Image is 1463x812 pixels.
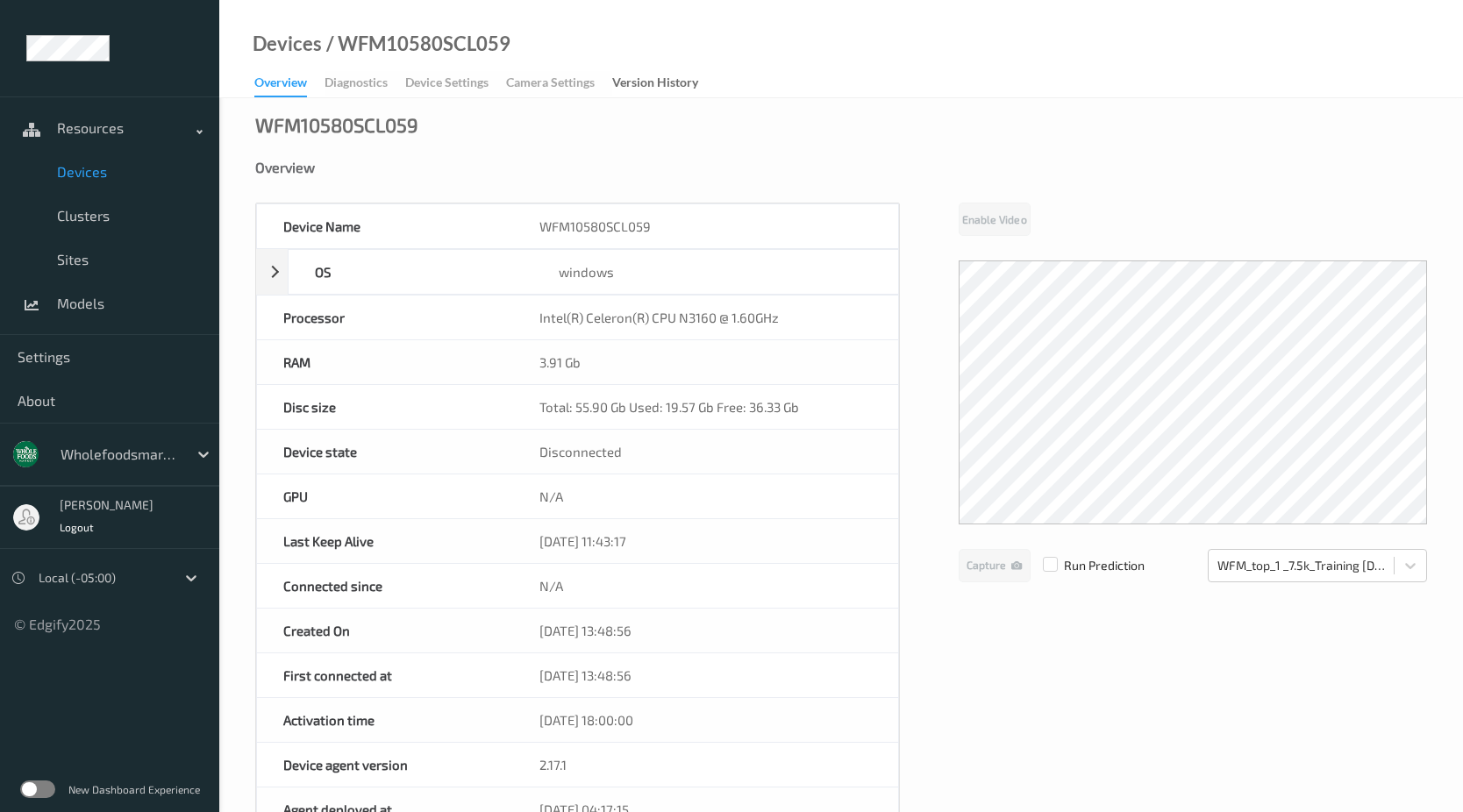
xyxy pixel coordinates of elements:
[257,430,513,474] div: Device state
[254,74,307,97] div: Overview
[612,74,698,96] div: Version History
[257,474,513,518] div: GPU
[513,519,897,563] div: [DATE] 11:43:17
[322,35,510,53] div: / WFM10580SCL059
[532,250,898,294] div: windows
[257,698,513,742] div: Activation time
[513,296,897,339] div: Intel(R) Celeron(R) CPU N3160 @ 1.60GHz
[289,250,532,294] div: OS
[256,249,899,295] div: OSwindows
[257,385,513,429] div: Disc size
[255,159,1427,176] div: Overview
[959,549,1031,582] button: Capture
[612,71,716,96] a: Version History
[254,71,325,97] a: Overview
[257,564,513,608] div: Connected since
[513,609,897,652] div: [DATE] 13:48:56
[257,609,513,652] div: Created On
[257,653,513,697] div: First connected at
[513,743,897,787] div: 2.17.1
[513,385,897,429] div: Total: 55.90 Gb Used: 19.57 Gb Free: 36.33 Gb
[513,430,897,474] div: Disconnected
[257,519,513,563] div: Last Keep Alive
[255,116,418,133] div: WFM10580SCL059
[253,35,322,53] a: Devices
[513,653,897,697] div: [DATE] 13:48:56
[513,340,897,384] div: 3.91 Gb
[257,340,513,384] div: RAM
[513,698,897,742] div: [DATE] 18:00:00
[513,564,897,608] div: N/A
[959,203,1031,236] button: Enable Video
[257,204,513,248] div: Device Name
[257,743,513,787] div: Device agent version
[513,474,897,518] div: N/A
[1031,557,1145,574] span: Run Prediction
[257,296,513,339] div: Processor
[513,204,897,248] div: WFM10580SCL059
